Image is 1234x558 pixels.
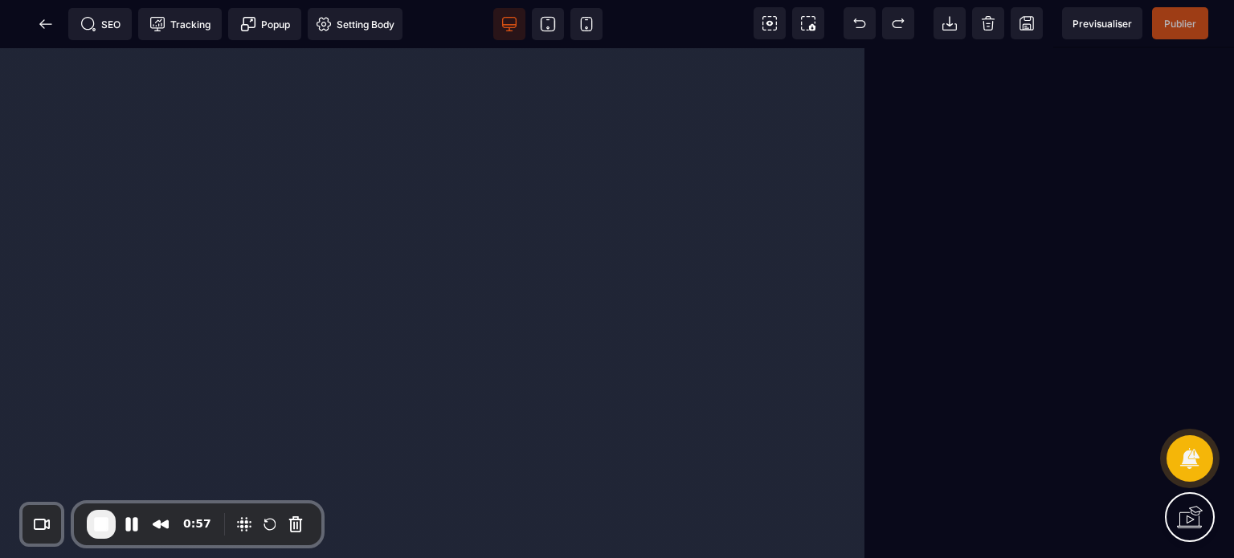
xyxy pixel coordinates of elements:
[1062,7,1142,39] span: Preview
[754,7,786,39] span: View components
[149,16,210,32] span: Tracking
[792,7,824,39] span: Screenshot
[1164,18,1196,30] span: Publier
[240,16,290,32] span: Popup
[316,16,394,32] span: Setting Body
[1073,18,1132,30] span: Previsualiser
[80,16,121,32] span: SEO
